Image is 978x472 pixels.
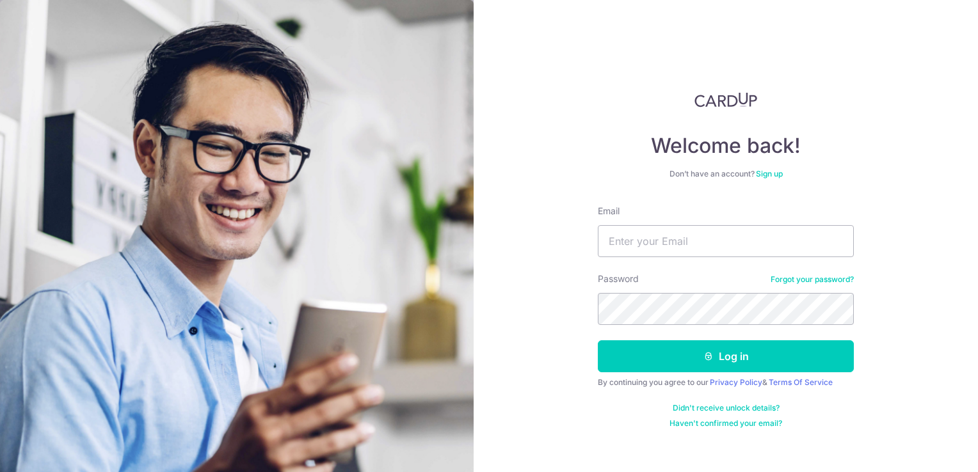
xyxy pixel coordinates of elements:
[598,377,854,388] div: By continuing you agree to our &
[769,377,833,387] a: Terms Of Service
[771,274,854,285] a: Forgot your password?
[669,418,782,429] a: Haven't confirmed your email?
[710,377,762,387] a: Privacy Policy
[598,340,854,372] button: Log in
[598,272,639,285] label: Password
[598,133,854,159] h4: Welcome back!
[694,92,757,107] img: CardUp Logo
[598,225,854,257] input: Enter your Email
[598,169,854,179] div: Don’t have an account?
[673,403,780,413] a: Didn't receive unlock details?
[756,169,783,178] a: Sign up
[598,205,620,217] label: Email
